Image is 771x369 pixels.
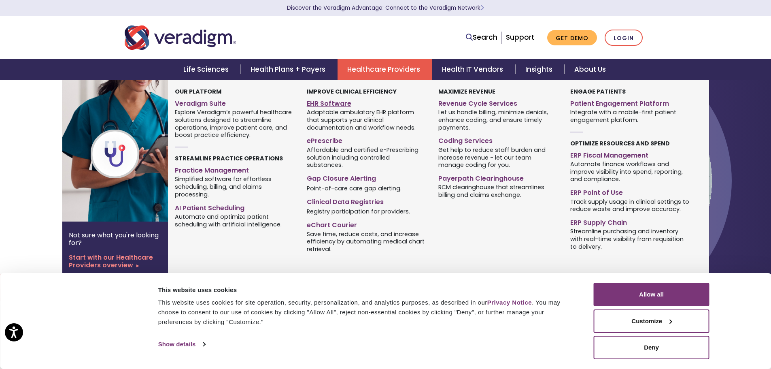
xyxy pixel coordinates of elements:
[307,134,426,145] a: ePrescribe
[174,59,241,80] a: Life Sciences
[307,184,401,192] span: Point-of-care care gap alerting.
[570,197,690,213] span: Track supply usage in clinical settings to reduce waste and improve accuracy.
[594,309,709,333] button: Customize
[438,134,558,145] a: Coding Services
[570,139,670,147] strong: Optimize Resources and Spend
[307,96,426,108] a: EHR Software
[570,186,690,197] a: ERP Point of Use
[307,171,426,183] a: Gap Closure Alerting
[158,338,205,350] a: Show details
[175,175,294,198] span: Simplified software for effortless scheduling, billing, and claims processing.
[69,231,161,247] p: Not sure what you're looking for?
[570,87,626,96] strong: Engage Patients
[466,32,497,43] a: Search
[438,87,495,96] strong: Maximize Revenue
[62,80,193,222] img: Healthcare Provider
[506,32,534,42] a: Support
[570,96,690,108] a: Patient Engagement Platform
[480,4,484,12] span: Learn More
[516,59,565,80] a: Insights
[241,59,338,80] a: Health Plans + Payers
[69,254,161,269] a: Start with our Healthcare Providers overview
[175,96,294,108] a: Veradigm Suite
[125,24,236,51] img: Veradigm logo
[175,201,294,213] a: AI Patient Scheduling
[307,195,426,207] a: Clinical Data Registries
[565,59,616,80] a: About Us
[547,30,597,46] a: Get Demo
[438,145,558,169] span: Get help to reduce staff burden and increase revenue - let our team manage coding for you.
[616,311,761,359] iframe: Drift Chat Widget
[605,30,643,46] a: Login
[175,154,283,162] strong: Streamline Practice Operations
[570,215,690,227] a: ERP Supply Chain
[594,283,709,306] button: Allow all
[487,299,532,306] a: Privacy Notice
[175,87,221,96] strong: Our Platform
[158,298,576,327] div: This website uses cookies for site operation, security, personalization, and analytics purposes, ...
[570,160,690,183] span: Automate finance workflows and improve visibility into spend, reporting, and compliance.
[175,212,294,228] span: Automate and optimize patient scheduling with artificial intelligence.
[438,96,558,108] a: Revenue Cycle Services
[570,148,690,160] a: ERP Fiscal Management
[175,163,294,175] a: Practice Management
[338,59,432,80] a: Healthcare Providers
[432,59,515,80] a: Health IT Vendors
[594,336,709,359] button: Deny
[307,218,426,230] a: eChart Courier
[438,183,558,199] span: RCM clearinghouse that streamlines billing and claims exchange.
[158,285,576,295] div: This website uses cookies
[570,227,690,251] span: Streamline purchasing and inventory with real-time visibility from requisition to delivery.
[307,108,426,132] span: Adaptable ambulatory EHR platform that supports your clinical documentation and workflow needs.
[438,171,558,183] a: Payerpath Clearinghouse
[307,207,410,215] span: Registry participation for providers.
[570,108,690,124] span: Integrate with a mobile-first patient engagement platform.
[438,108,558,132] span: Let us handle billing, minimize denials, enhance coding, and ensure timely payments.
[307,145,426,169] span: Affordable and certified e-Prescribing solution including controlled substances.
[175,108,294,139] span: Explore Veradigm’s powerful healthcare solutions designed to streamline operations, improve patie...
[287,4,484,12] a: Discover the Veradigm Advantage: Connect to the Veradigm NetworkLearn More
[307,230,426,253] span: Save time, reduce costs, and increase efficiency by automating medical chart retrieval.
[307,87,397,96] strong: Improve Clinical Efficiency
